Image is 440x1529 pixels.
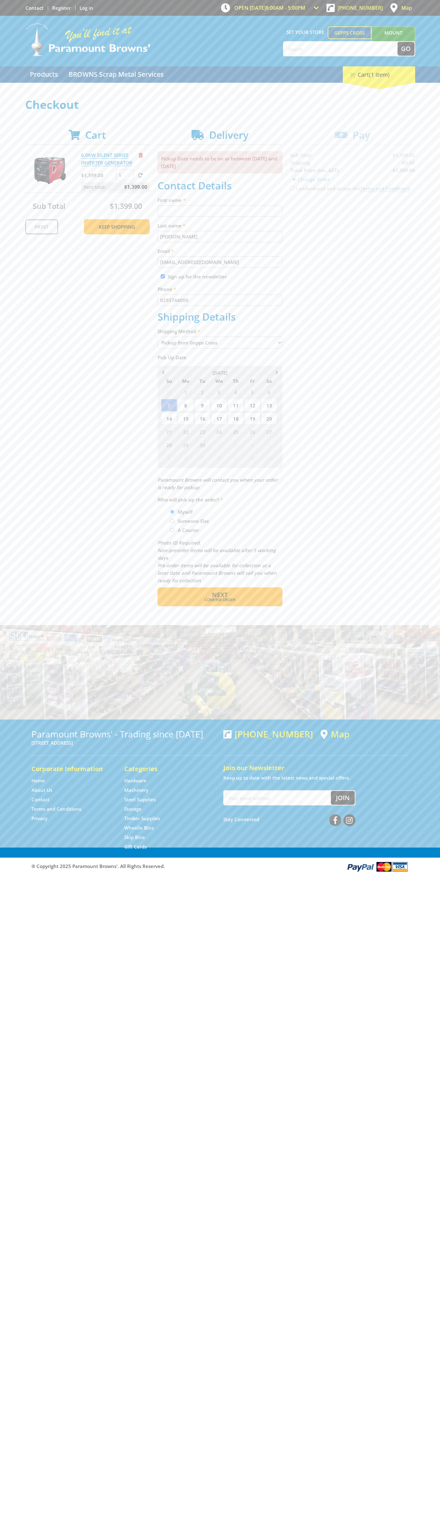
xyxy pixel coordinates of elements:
[178,439,194,451] span: 29
[244,452,260,464] span: 10
[211,399,227,412] span: 10
[124,777,147,784] a: Go to the Hardware page
[170,519,174,523] input: Please select who will pick up the order.
[25,66,63,83] a: Go to the Products page
[228,412,244,425] span: 18
[85,128,106,142] span: Cart
[124,764,204,773] h5: Categories
[158,540,277,584] em: Photo ID Required. Non-preorder items will be available after 5 working days Pre-order items will...
[124,843,147,850] a: Go to the Gift Cards page
[178,425,194,438] span: 22
[84,219,150,234] a: Keep Shopping
[224,791,331,805] input: Your email address
[158,328,282,335] label: Shipping Method
[161,452,177,464] span: 5
[261,386,277,398] span: 6
[64,66,168,83] a: Go to the BROWNS Scrap Metal Services page
[194,412,210,425] span: 16
[261,399,277,412] span: 13
[31,777,45,784] a: Go to the Home page
[161,377,177,385] span: Su
[81,152,132,166] a: 6.0KW SILENT SERIES INVERTER GENERATOR
[158,354,282,361] label: Pick Up Date
[228,386,244,398] span: 4
[211,377,227,385] span: We
[211,439,227,451] span: 1
[158,496,282,503] label: Who will pick up the order?
[25,5,43,11] a: Go to the Contact page
[161,412,177,425] span: 14
[346,861,409,872] img: PayPal, Mastercard, Visa accepted
[31,729,217,739] h3: Paramount Browns' - Trading since [DATE]
[170,510,174,514] input: Please select who will pick up the order.
[124,834,145,841] a: Go to the Skip Bins page
[158,222,282,229] label: Last name
[81,182,150,192] p: Item total:
[228,452,244,464] span: 9
[171,598,269,602] span: Confirm order
[158,587,282,606] button: Next Confirm order
[158,311,282,323] h2: Shipping Details
[244,439,260,451] span: 3
[158,294,282,306] input: Please enter your telephone number.
[124,182,147,192] span: $1,399.00
[244,377,260,385] span: Fr
[178,386,194,398] span: 1
[124,787,148,793] a: Go to the Machinery page
[228,399,244,412] span: 11
[371,26,415,50] a: Mount [PERSON_NAME]
[223,764,409,772] h5: Join our Newsletter
[234,4,305,11] span: OPEN [DATE]
[158,477,278,490] em: Paramount Browns will contact you when your order is ready for pickup
[170,528,174,532] input: Please select who will pick up the order.
[261,439,277,451] span: 4
[178,377,194,385] span: Mo
[212,591,228,599] span: Next
[31,151,69,189] img: 6.0KW SILENT SERIES INVERTER GENERATOR
[31,764,112,773] h5: Corporate Information
[261,412,277,425] span: 20
[194,386,210,398] span: 2
[124,815,160,822] a: Go to the Timber Supplies page
[110,201,142,211] span: $1,399.00
[283,26,328,38] span: Set your store
[228,439,244,451] span: 2
[158,196,282,204] label: First name
[161,399,177,412] span: 7
[244,425,260,438] span: 26
[228,377,244,385] span: Th
[194,439,210,451] span: 30
[211,452,227,464] span: 8
[223,812,355,827] div: Stay Connected
[25,98,415,111] h1: Checkout
[124,825,154,831] a: Go to the Wheelie Bins page
[284,42,398,56] input: Search
[81,171,115,179] p: $1,399.00
[158,205,282,217] input: Please enter your first name.
[158,256,282,268] input: Please enter your email address.
[158,247,282,255] label: Email
[158,337,282,349] select: Please select a shipping method.
[161,386,177,398] span: 31
[178,452,194,464] span: 6
[31,806,81,812] a: Go to the Terms and Conditions page
[158,151,282,173] p: Pickup Date needs to be on or between [DATE] and [DATE]
[139,152,143,158] a: Remove from cart
[320,729,349,739] a: View a map of Gepps Cross location
[25,219,58,234] a: Print
[31,787,52,793] a: Go to the About Us page
[158,285,282,293] label: Phone
[124,796,156,803] a: Go to the Steel Supplies page
[211,425,227,438] span: 24
[175,507,195,517] label: Myself
[223,729,313,739] div: [PHONE_NUMBER]
[223,774,409,781] p: Keep up to date with the latest news and special offers.
[244,412,260,425] span: 19
[161,425,177,438] span: 21
[124,806,142,812] a: Go to the Storage page
[175,516,211,526] label: Someone Else
[25,861,415,872] div: ® Copyright 2025 Paramount Browns'. All Rights Reserved.
[194,377,210,385] span: Tu
[158,231,282,242] input: Please enter your last name.
[194,452,210,464] span: 7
